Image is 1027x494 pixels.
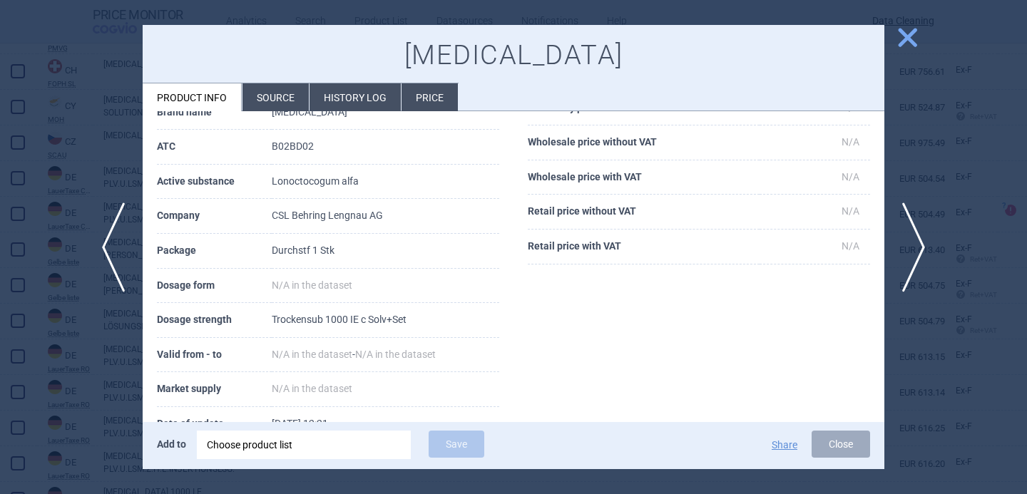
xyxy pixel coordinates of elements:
[157,338,272,373] th: Valid from - to
[310,83,401,111] li: History log
[272,349,352,360] span: N/A in the dataset
[272,303,499,338] td: Trockensub 1000 IE c Solv+Set
[355,349,436,360] span: N/A in the dataset
[429,431,484,458] button: Save
[157,407,272,442] th: Date of update
[272,96,499,130] td: [MEDICAL_DATA]
[272,383,352,394] span: N/A in the dataset
[157,96,272,130] th: Brand name
[528,195,760,230] th: Retail price without VAT
[272,165,499,200] td: Lonoctocogum alfa
[528,230,760,264] th: Retail price with VAT
[402,83,458,111] li: Price
[842,205,859,217] span: N/A
[157,39,870,72] h1: [MEDICAL_DATA]
[272,279,352,291] span: N/A in the dataset
[157,303,272,338] th: Dosage strength
[272,407,499,442] td: [DATE] 12:21
[772,440,797,450] button: Share
[157,165,272,200] th: Active substance
[143,83,242,111] li: Product info
[842,136,859,148] span: N/A
[157,431,186,458] p: Add to
[812,431,870,458] button: Close
[197,431,411,459] div: Choose product list
[272,130,499,165] td: B02BD02
[842,240,859,252] span: N/A
[272,234,499,269] td: Durchstf 1 Stk
[528,160,760,195] th: Wholesale price with VAT
[157,199,272,234] th: Company
[157,372,272,407] th: Market supply
[842,171,859,182] span: N/A
[842,102,859,113] span: N/A
[242,83,309,111] li: Source
[157,130,272,165] th: ATC
[272,338,499,373] td: -
[272,199,499,234] td: CSL Behring Lengnau AG
[157,234,272,269] th: Package
[528,125,760,160] th: Wholesale price without VAT
[157,269,272,304] th: Dosage form
[207,431,401,459] div: Choose product list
